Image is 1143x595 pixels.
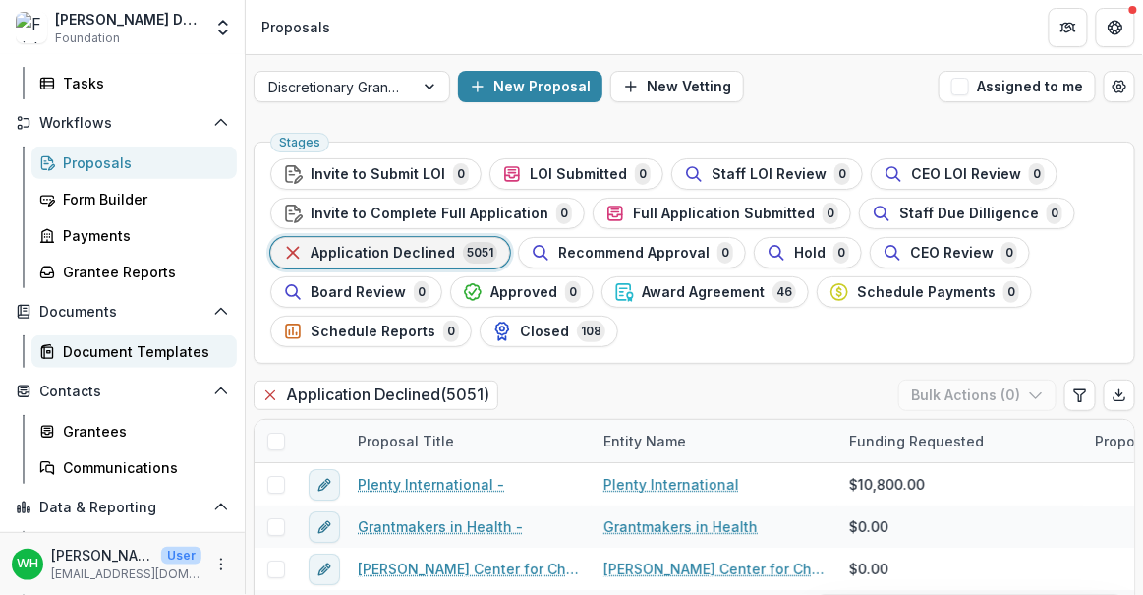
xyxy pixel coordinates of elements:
[311,284,406,301] span: Board Review
[63,152,221,173] div: Proposals
[717,242,733,264] span: 0
[16,12,47,43] img: Frist Data Sandbox
[671,158,863,190] button: Staff LOI Review0
[489,158,663,190] button: LOI Submitted0
[63,189,221,209] div: Form Builder
[833,242,849,264] span: 0
[910,245,994,262] span: CEO Review
[610,71,744,102] button: New Vetting
[414,281,429,303] span: 0
[358,474,504,495] a: Plenty International -
[31,451,237,484] a: Communications
[837,420,1083,462] div: Funding Requested
[450,276,594,308] button: Approved0
[311,206,548,222] span: Invite to Complete Full Application
[17,558,38,570] div: Wes Hadley
[1047,203,1062,224] span: 0
[837,431,996,451] div: Funding Requested
[31,147,237,179] a: Proposals
[270,276,442,308] button: Board Review0
[346,420,592,462] div: Proposal Title
[311,324,435,340] span: Schedule Reports
[592,420,837,462] div: Entity Name
[518,237,746,268] button: Recommend Approval0
[270,316,472,347] button: Schedule Reports0
[254,381,498,409] h2: Application Declined ( 5051 )
[772,281,796,303] span: 46
[311,245,455,262] span: Application Declined
[849,559,888,579] span: $0.00
[712,166,827,183] span: Staff LOI Review
[899,206,1039,222] span: Staff Due Dilligence
[1003,281,1019,303] span: 0
[8,376,237,407] button: Open Contacts
[279,136,320,149] span: Stages
[530,166,627,183] span: LOI Submitted
[635,163,651,185] span: 0
[31,256,237,288] a: Grantee Reports
[8,107,237,139] button: Open Workflows
[1104,380,1135,411] button: Export table data
[311,166,445,183] span: Invite to Submit LOI
[859,198,1075,229] button: Staff Due Dilligence0
[794,245,826,262] span: Hold
[51,545,153,565] p: [PERSON_NAME]
[346,431,466,451] div: Proposal Title
[603,474,739,495] a: Plenty International
[161,547,201,565] p: User
[754,237,862,268] button: Hold0
[849,516,888,537] span: $0.00
[642,284,765,301] span: Award Agreement
[309,511,340,543] button: edit
[453,163,469,185] span: 0
[261,17,330,37] div: Proposals
[633,206,815,222] span: Full Application Submitted
[63,341,221,362] div: Document Templates
[458,71,602,102] button: New Proposal
[565,281,581,303] span: 0
[55,30,120,47] span: Foundation
[39,500,205,516] span: Data & Reporting
[39,115,205,132] span: Workflows
[63,457,221,478] div: Communications
[270,198,585,229] button: Invite to Complete Full Application0
[1096,8,1135,47] button: Get Help
[1104,71,1135,102] button: Open table manager
[849,474,925,495] span: $10,800.00
[254,13,338,41] nav: breadcrumb
[1064,380,1096,411] button: Edit table settings
[31,67,237,99] a: Tasks
[63,225,221,246] div: Payments
[1029,163,1045,185] span: 0
[63,262,221,282] div: Grantee Reports
[592,431,698,451] div: Entity Name
[63,421,221,442] div: Grantees
[8,296,237,327] button: Open Documents
[31,415,237,447] a: Grantees
[601,276,809,308] button: Award Agreement46
[1001,242,1017,264] span: 0
[358,516,523,537] a: Grantmakers in Health -
[817,276,1032,308] button: Schedule Payments0
[39,304,205,321] span: Documents
[209,8,237,47] button: Open entity switcher
[911,166,1021,183] span: CEO LOI Review
[39,384,205,400] span: Contacts
[871,158,1057,190] button: CEO LOI Review0
[51,565,201,583] p: [EMAIL_ADDRESS][DOMAIN_NAME]
[31,219,237,252] a: Payments
[63,73,221,93] div: Tasks
[834,163,850,185] span: 0
[556,203,572,224] span: 0
[443,321,459,342] span: 0
[209,553,233,576] button: More
[1049,8,1088,47] button: Partners
[31,335,237,368] a: Document Templates
[31,183,237,215] a: Form Builder
[8,492,237,523] button: Open Data & Reporting
[358,559,580,579] a: [PERSON_NAME] Center for Children -
[520,324,569,340] span: Closed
